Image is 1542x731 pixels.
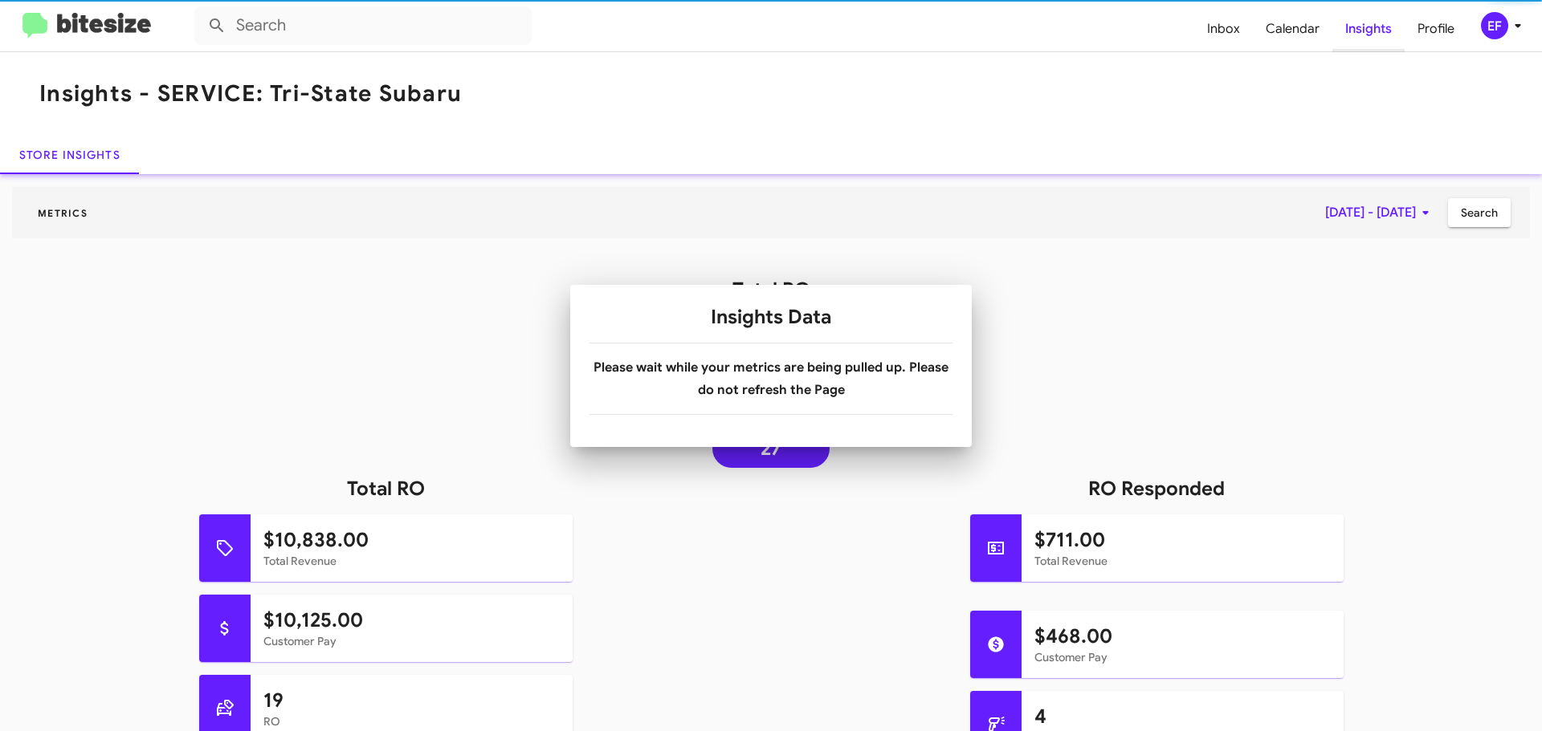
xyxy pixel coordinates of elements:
h1: $10,838.00 [263,527,560,553]
span: Metrics [25,207,100,219]
input: Search [194,6,532,45]
mat-card-subtitle: Customer Pay [1034,649,1331,665]
h1: 4 [1034,704,1331,729]
div: EF [1481,12,1508,39]
b: Please wait while your metrics are being pulled up. Please do not refresh the Page [594,359,948,398]
span: Profile [1405,6,1467,52]
h1: $468.00 [1034,623,1331,649]
h1: Insights - SERVICE: Tri-State Subaru [39,81,462,107]
span: [DATE] - [DATE] [1325,198,1435,227]
span: Inbox [1194,6,1253,52]
mat-card-subtitle: RO [263,713,560,729]
span: Insights [1332,6,1405,52]
h1: Insights Data [589,304,953,330]
mat-card-subtitle: Total Revenue [263,553,560,569]
span: Search [1461,198,1498,227]
h1: 19 [263,688,560,713]
h1: $711.00 [1034,527,1331,553]
span: 27 [761,441,781,457]
h1: RO Responded [771,476,1542,502]
mat-card-subtitle: Total Revenue [1034,553,1331,569]
h1: $10,125.00 [263,607,560,633]
span: Calendar [1253,6,1332,52]
mat-card-subtitle: Customer Pay [263,633,560,649]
